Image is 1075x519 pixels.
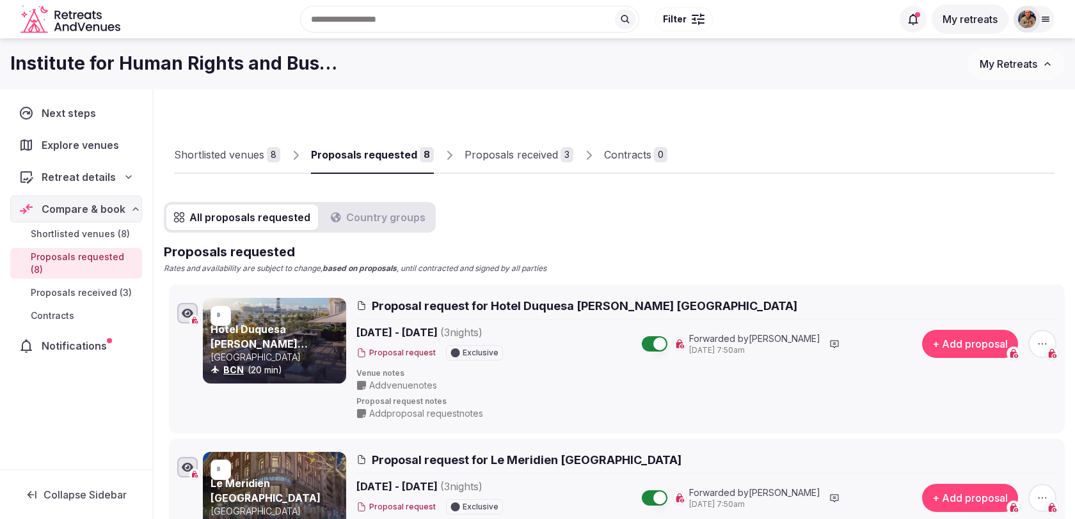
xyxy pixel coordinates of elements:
[463,503,498,511] span: Exclusive
[10,100,142,127] a: Next steps
[356,396,1056,407] span: Proposal request notes
[311,137,434,174] a: Proposals requested8
[223,364,244,375] a: BCN
[655,7,713,31] button: Filter
[440,480,482,493] span: ( 3 night s )
[31,251,137,276] span: Proposals requested (8)
[164,243,1065,261] h2: Proposals requested
[10,51,338,76] h1: Institute for Human Rights and Business
[42,201,125,217] span: Compare & book
[420,147,434,162] div: 8
[689,345,820,356] span: [DATE] 7:50am
[211,477,321,504] a: Le Meridien [GEOGRAPHIC_DATA]
[311,147,417,162] div: Proposals requested
[561,147,573,162] div: 3
[689,486,820,499] span: Forwarded by [PERSON_NAME]
[604,147,651,162] div: Contracts
[465,137,573,174] a: Proposals received3
[42,338,112,353] span: Notifications
[211,351,344,364] p: [GEOGRAPHIC_DATA]
[211,505,344,518] p: [GEOGRAPHIC_DATA]
[267,147,280,162] div: 8
[356,325,582,340] span: [DATE] - [DATE]
[372,298,797,314] span: Proposal request for Hotel Duquesa [PERSON_NAME] [GEOGRAPHIC_DATA]
[10,481,142,509] button: Collapse Sidebar
[174,137,280,174] a: Shortlisted venues8
[10,332,142,359] a: Notifications
[31,228,130,240] span: Shortlisted venues (8)
[932,13,1008,26] a: My retreats
[42,137,124,153] span: Explore venues
[31,286,132,299] span: Proposals received (3)
[164,263,1065,274] p: Rates and availability are subject to change, , until contracted and signed by all parties
[1018,10,1036,28] img: julen
[440,326,482,339] span: ( 3 night s )
[356,348,436,359] button: Proposal request
[10,225,142,243] a: Shortlisted venues (8)
[369,379,437,392] span: Add venue notes
[211,323,321,364] a: Hotel Duquesa [PERSON_NAME] [GEOGRAPHIC_DATA]
[10,284,142,302] a: Proposals received (3)
[42,169,116,185] span: Retreat details
[932,4,1008,34] button: My retreats
[10,132,142,159] a: Explore venues
[654,147,667,162] div: 0
[174,147,264,162] div: Shortlisted venues
[922,330,1018,358] button: + Add proposal
[980,58,1037,70] span: My Retreats
[10,307,142,325] a: Contracts
[967,48,1065,80] button: My Retreats
[465,147,558,162] div: Proposals received
[369,407,483,420] span: Add proposal request notes
[20,5,123,34] a: Visit the homepage
[356,502,436,513] button: Proposal request
[10,248,142,279] a: Proposals requested (8)
[44,488,127,501] span: Collapse Sidebar
[20,5,123,34] svg: Retreats and Venues company logo
[356,479,582,494] span: [DATE] - [DATE]
[31,309,74,322] span: Contracts
[322,263,397,273] strong: based on proposals
[689,332,820,345] span: Forwarded by [PERSON_NAME]
[922,484,1018,512] button: + Add proposal
[211,364,344,376] div: (20 min)
[166,205,318,230] button: All proposals requested
[604,137,667,174] a: Contracts0
[689,499,820,510] span: [DATE] 7:50am
[323,205,433,230] button: Country groups
[663,13,687,26] span: Filter
[42,105,101,121] span: Next steps
[463,349,498,357] span: Exclusive
[372,452,681,468] span: Proposal request for Le Meridien [GEOGRAPHIC_DATA]
[356,368,1056,379] span: Venue notes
